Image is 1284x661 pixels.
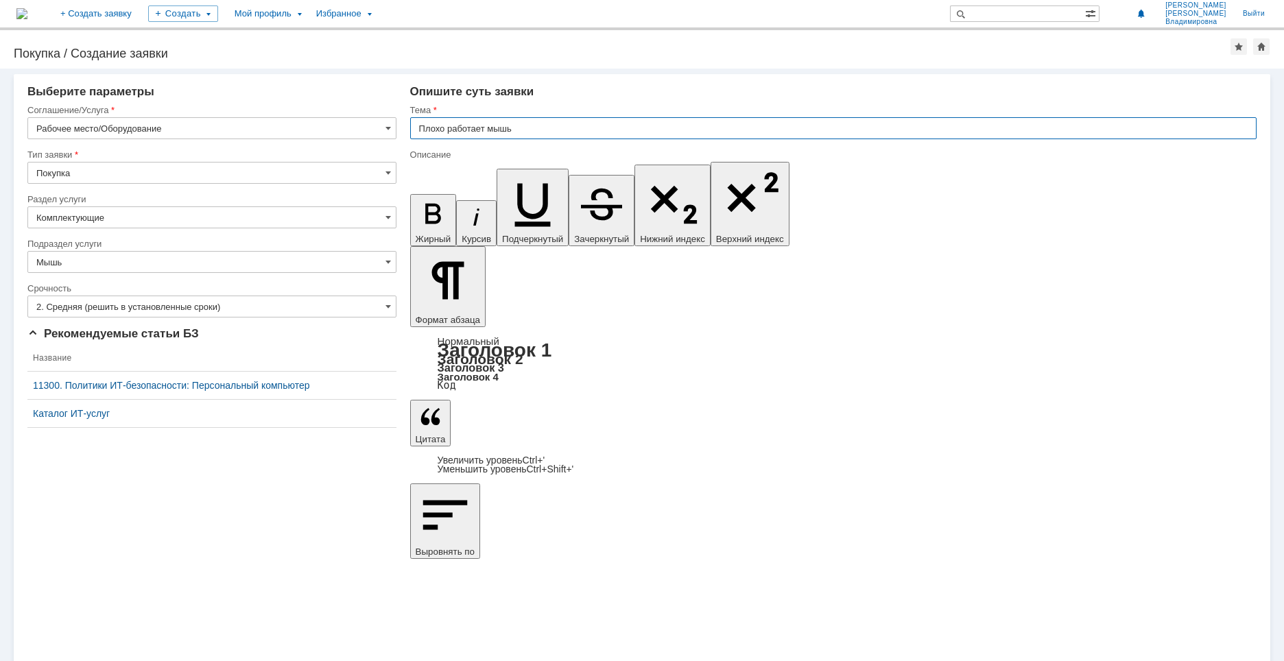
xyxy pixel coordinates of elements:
[438,335,499,347] a: Нормальный
[416,546,475,557] span: Выровнять по
[526,464,573,474] span: Ctrl+Shift+'
[410,337,1257,390] div: Формат абзаца
[27,85,154,98] span: Выберите параметры
[569,175,634,246] button: Зачеркнутый
[1230,38,1247,55] div: Добавить в избранное
[410,400,451,446] button: Цитата
[27,239,394,248] div: Подраздел услуги
[462,234,491,244] span: Курсив
[27,327,199,340] span: Рекомендуемые статьи БЗ
[716,234,784,244] span: Верхний индекс
[416,315,480,325] span: Формат абзаца
[148,5,218,22] div: Создать
[438,455,545,466] a: Increase
[1165,1,1226,10] span: [PERSON_NAME]
[33,408,391,419] a: Каталог ИТ-услуг
[634,165,711,246] button: Нижний индекс
[14,47,1230,60] div: Покупка / Создание заявки
[33,380,391,391] a: 11300. Политики ИТ-безопасности: Персональный компьютер
[16,8,27,19] a: Перейти на домашнюю страницу
[416,434,446,444] span: Цитата
[1253,38,1270,55] div: Сделать домашней страницей
[16,8,27,19] img: logo
[410,456,1257,474] div: Цитата
[502,234,563,244] span: Подчеркнутый
[410,194,457,246] button: Жирный
[456,200,497,246] button: Курсив
[1165,10,1226,18] span: [PERSON_NAME]
[410,85,534,98] span: Опишите суть заявки
[711,162,789,246] button: Верхний индекс
[410,483,480,559] button: Выровнять по
[27,106,394,115] div: Соглашение/Услуга
[438,351,523,367] a: Заголовок 2
[416,234,451,244] span: Жирный
[438,371,499,383] a: Заголовок 4
[27,195,394,204] div: Раздел услуги
[410,150,1254,159] div: Описание
[640,234,705,244] span: Нижний индекс
[410,106,1254,115] div: Тема
[1165,18,1226,26] span: Владимировна
[438,464,574,474] a: Decrease
[438,379,456,392] a: Код
[27,284,394,293] div: Срочность
[410,246,486,327] button: Формат абзаца
[523,455,545,466] span: Ctrl+'
[27,150,394,159] div: Тип заявки
[1085,6,1099,19] span: Расширенный поиск
[27,345,396,372] th: Название
[574,234,629,244] span: Зачеркнутый
[497,169,569,246] button: Подчеркнутый
[438,361,504,374] a: Заголовок 3
[438,339,552,361] a: Заголовок 1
